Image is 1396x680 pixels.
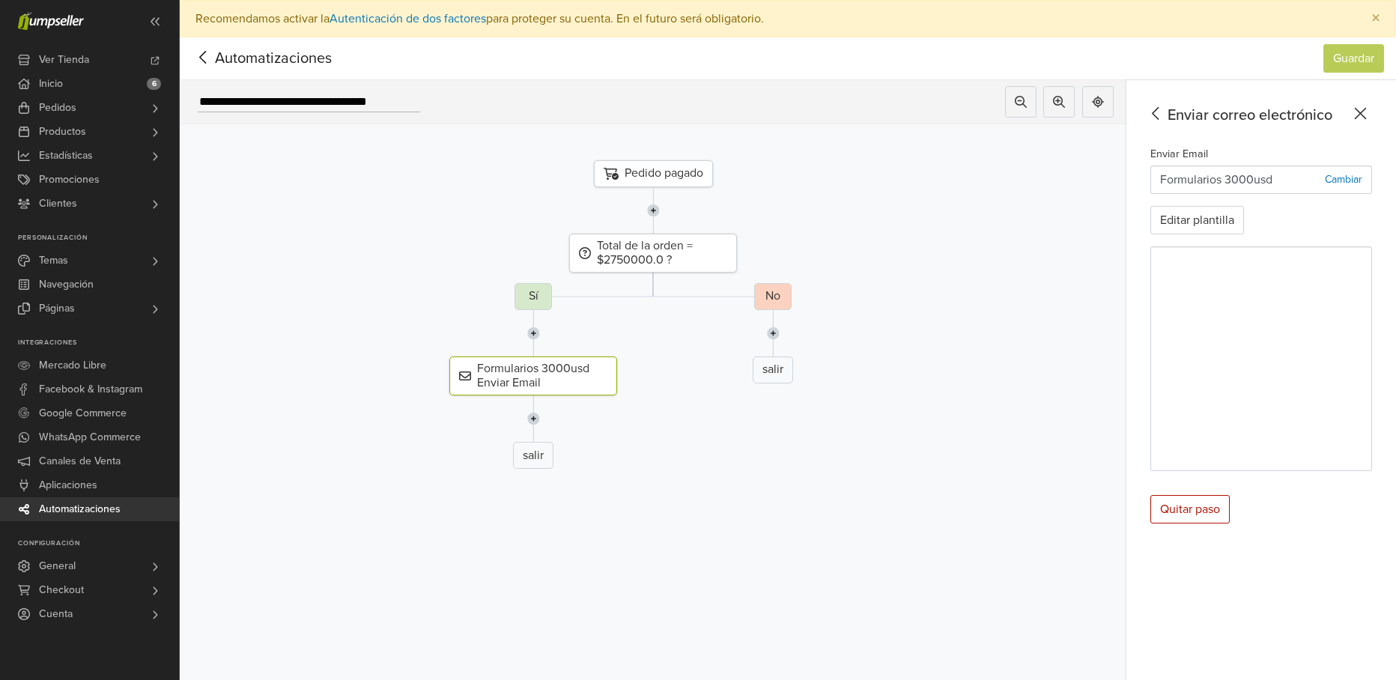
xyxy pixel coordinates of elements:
[449,356,617,395] div: Formularios 3000usd Enviar Email
[1160,171,1272,189] p: Formularios 3000usd
[39,72,63,96] span: Inicio
[527,395,540,442] img: line-7960e5f4d2b50ad2986e.svg
[39,353,106,377] span: Mercado Libre
[39,168,100,192] span: Promociones
[1356,1,1395,37] button: Close
[39,48,89,72] span: Ver Tienda
[1150,146,1208,163] label: Enviar Email
[39,192,77,216] span: Clientes
[39,297,75,321] span: Páginas
[39,497,121,521] span: Automatizaciones
[647,187,660,234] img: line-7960e5f4d2b50ad2986e.svg
[18,339,179,347] p: Integraciones
[330,11,486,26] a: Autenticación de dos factores
[39,377,142,401] span: Facebook & Instagram
[1323,44,1384,73] button: Guardar
[754,283,792,310] div: No
[39,425,141,449] span: WhatsApp Commerce
[18,234,179,243] p: Personalización
[1150,495,1230,523] div: Quitar paso
[39,449,121,473] span: Canales de Venta
[1371,7,1380,29] span: ×
[527,310,540,356] img: line-7960e5f4d2b50ad2986e.svg
[39,554,76,578] span: General
[39,249,68,273] span: Temas
[1151,247,1371,470] iframe: Formularios 3000usd
[39,120,86,144] span: Productos
[147,78,161,90] span: 6
[192,47,309,70] span: Automatizaciones
[753,356,793,383] div: salir
[594,160,713,187] div: Pedido pagado
[39,473,97,497] span: Aplicaciones
[39,96,76,120] span: Pedidos
[39,144,93,168] span: Estadísticas
[18,539,179,548] p: Configuración
[767,310,780,356] img: line-7960e5f4d2b50ad2986e.svg
[39,602,73,626] span: Cuenta
[1150,206,1244,234] button: Editar plantilla
[1144,104,1372,127] div: Enviar correo electrónico
[1325,171,1362,187] p: Cambiar
[39,578,84,602] span: Checkout
[569,234,737,273] div: Total de la orden = $2750000.0 ?
[39,401,127,425] span: Google Commerce
[39,273,94,297] span: Navegación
